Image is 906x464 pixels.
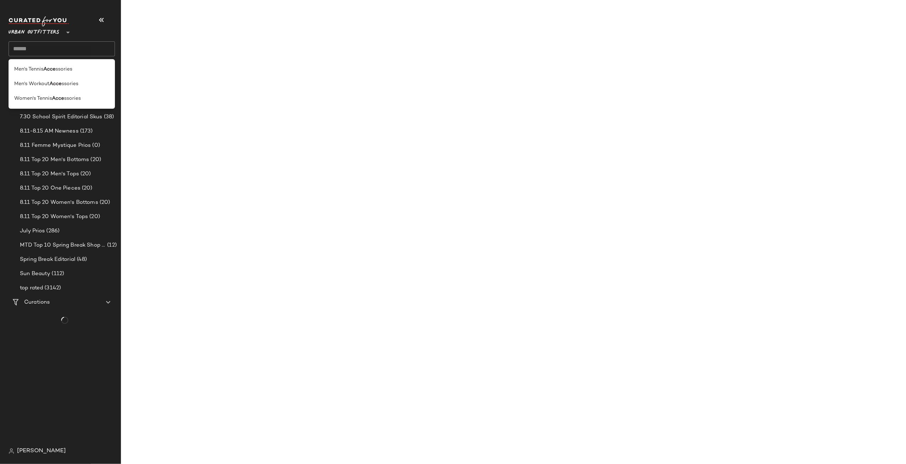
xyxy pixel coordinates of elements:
span: (48) [75,256,87,264]
span: (20) [79,170,91,178]
b: Acce [43,66,56,73]
span: ssories [56,66,72,73]
span: ssories [64,95,81,102]
span: Urban Outfitters [9,24,59,37]
span: MTD Top 10 Spring Break Shop 4.1 [20,241,106,249]
span: top rated [20,284,43,292]
span: (3142) [43,284,61,292]
span: Men's Tennis [14,66,43,73]
span: (286) [45,227,59,235]
span: 8.11 Top 20 Men's Bottoms [20,156,89,164]
span: (20) [98,199,110,207]
span: 8.11 Femme Mystique Prios [20,141,91,150]
img: svg%3e [9,448,14,454]
span: 8.11-8.15 AM Newness [20,127,79,135]
span: 7.30 School Spirit Editorial Skus [20,113,102,121]
img: cfy_white_logo.C9jOOHJF.svg [9,16,69,26]
span: Women's Tennis [14,95,52,102]
span: (20) [80,184,93,192]
span: (20) [88,213,100,221]
span: (38) [102,113,114,121]
span: Curations [24,298,50,306]
span: Spring Break Editorial [20,256,75,264]
span: (20) [89,156,101,164]
span: ssories [62,80,78,88]
span: (0) [91,141,100,150]
span: July Prios [20,227,45,235]
b: Acce [49,80,62,88]
span: (112) [50,270,64,278]
span: 8.11 Top 20 Women's Tops [20,213,88,221]
span: Men's Workout [14,80,49,88]
span: 8.11 Top 20 Men's Tops [20,170,79,178]
span: 8.11 Top 20 One Pieces [20,184,80,192]
span: 8.11 Top 20 Women's Bottoms [20,199,98,207]
b: Acce [52,95,64,102]
span: (173) [79,127,93,135]
span: Sun Beauty [20,270,50,278]
span: [PERSON_NAME] [17,447,66,455]
span: (12) [106,241,117,249]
